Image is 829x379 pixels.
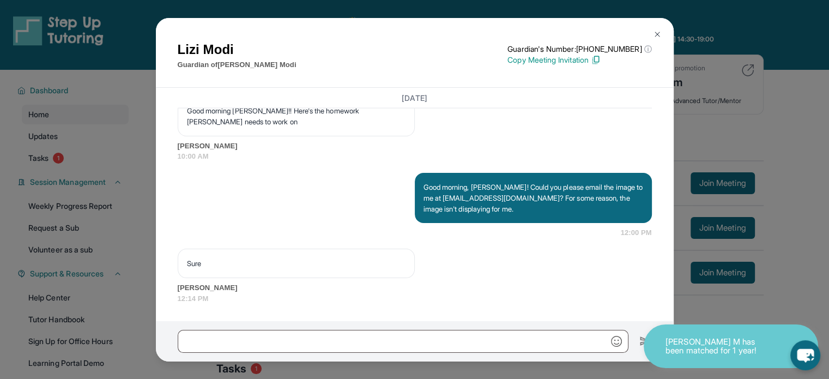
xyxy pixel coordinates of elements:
[178,151,652,162] span: 10:00 AM
[178,92,652,103] h3: [DATE]
[187,105,406,127] p: Good morning [PERSON_NAME]!! Here's the homework [PERSON_NAME] needs to work on
[591,55,601,65] img: Copy Icon
[507,55,651,65] p: Copy Meeting Invitation
[790,340,820,370] button: chat-button
[611,336,622,347] img: Emoji
[507,44,651,55] p: Guardian's Number: [PHONE_NUMBER]
[178,141,652,152] span: [PERSON_NAME]
[178,282,652,293] span: [PERSON_NAME]
[665,338,774,356] p: [PERSON_NAME] M has been matched for 1 year!
[178,40,296,59] h1: Lizi Modi
[187,258,406,269] p: Sure
[653,30,662,39] img: Close Icon
[644,44,651,55] span: ⓘ
[423,182,643,214] p: Good morning, [PERSON_NAME]! Could you please email the image to me at [EMAIL_ADDRESS][DOMAIN_NAM...
[639,335,652,348] img: Send icon
[178,59,296,70] p: Guardian of [PERSON_NAME] Modi
[621,227,652,238] span: 12:00 PM
[178,293,652,304] span: 12:14 PM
